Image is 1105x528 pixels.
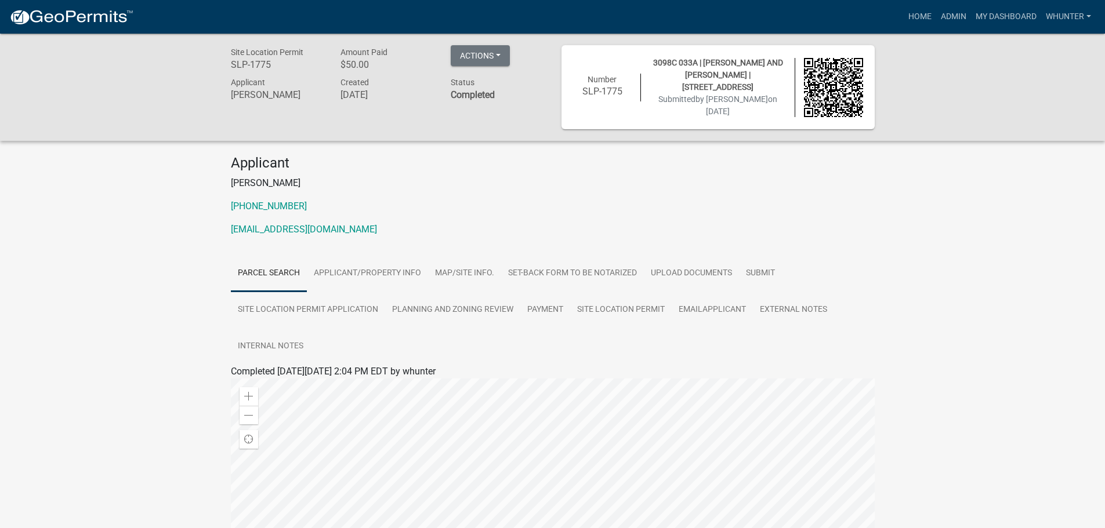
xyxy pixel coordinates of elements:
a: Payment [520,292,570,329]
div: Zoom in [240,387,258,406]
h6: [DATE] [340,89,433,100]
span: Number [588,75,617,84]
span: Completed [DATE][DATE] 2:04 PM EDT by whunter [231,366,436,377]
span: Submitted on [DATE] [658,94,777,116]
a: [EMAIL_ADDRESS][DOMAIN_NAME] [231,224,377,235]
a: EmailApplicant [672,292,753,329]
a: My Dashboard [971,6,1041,28]
a: Submit [739,255,782,292]
a: Admin [936,6,971,28]
span: by [PERSON_NAME] [695,94,768,104]
img: QR code [804,58,863,117]
a: Set-Back Form to be Notarized [501,255,644,292]
div: Find my location [240,430,258,449]
span: Created [340,78,369,87]
strong: Completed [451,89,495,100]
a: [PHONE_NUMBER] [231,201,307,212]
a: Map/Site Info. [428,255,501,292]
a: Site Location Permit Application [231,292,385,329]
h6: SLP-1775 [573,86,632,97]
a: Planning and Zoning Review [385,292,520,329]
a: Site Location Permit [570,292,672,329]
span: 3098C 033A | [PERSON_NAME] AND [PERSON_NAME] | [STREET_ADDRESS] [653,58,783,92]
a: Parcel search [231,255,307,292]
a: Applicant/Property Info [307,255,428,292]
span: Status [451,78,474,87]
a: whunter [1041,6,1096,28]
span: Amount Paid [340,48,387,57]
span: Site Location Permit [231,48,303,57]
button: Actions [451,45,510,66]
div: Zoom out [240,406,258,424]
a: Upload Documents [644,255,739,292]
h6: [PERSON_NAME] [231,89,324,100]
h6: $50.00 [340,59,433,70]
a: Home [904,6,936,28]
p: [PERSON_NAME] [231,176,875,190]
a: Internal Notes [231,328,310,365]
h4: Applicant [231,155,875,172]
span: Applicant [231,78,265,87]
h6: SLP-1775 [231,59,324,70]
a: External Notes [753,292,834,329]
